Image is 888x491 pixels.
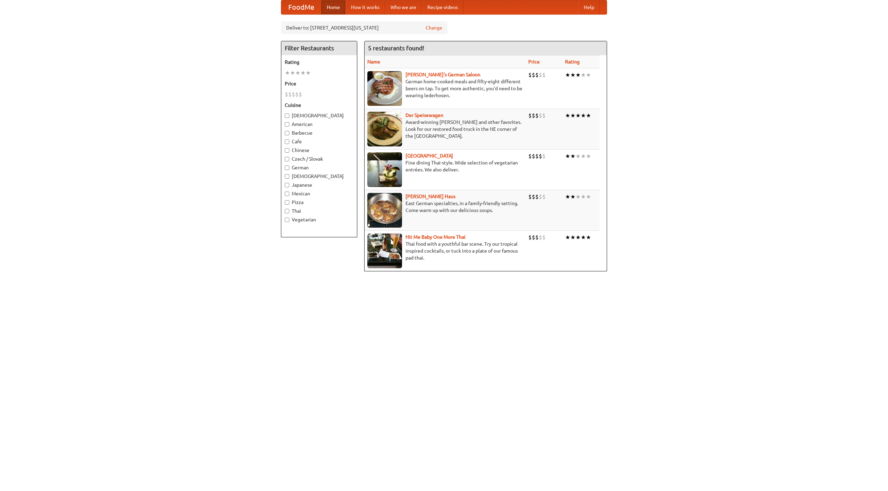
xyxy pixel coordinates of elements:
li: ★ [295,69,300,77]
input: Thai [285,209,289,213]
li: ★ [586,234,591,241]
p: Award-winning [PERSON_NAME] and other favorites. Look for our restored food truck in the NE corne... [367,119,523,139]
li: $ [295,91,299,98]
input: Pizza [285,200,289,205]
label: Czech / Slovak [285,155,353,162]
input: Czech / Slovak [285,157,289,161]
input: Mexican [285,192,289,196]
li: $ [535,152,539,160]
li: ★ [581,152,586,160]
a: [PERSON_NAME] Haus [405,194,455,199]
input: Cafe [285,139,289,144]
input: Chinese [285,148,289,153]
li: ★ [575,193,581,201]
a: Who we are [385,0,422,14]
input: [DEMOGRAPHIC_DATA] [285,174,289,179]
li: $ [528,71,532,79]
li: ★ [570,193,575,201]
a: Price [528,59,540,65]
a: Change [426,24,442,31]
li: ★ [570,112,575,119]
li: $ [542,71,546,79]
li: ★ [586,193,591,201]
label: Thai [285,208,353,214]
label: Pizza [285,199,353,206]
input: American [285,122,289,127]
li: ★ [581,234,586,241]
a: Hit Me Baby One More Thai [405,234,466,240]
li: ★ [570,152,575,160]
p: Thai food with a youthful bar scene. Try our tropical inspired cocktails, or tuck into a plate of... [367,240,523,261]
li: $ [292,91,295,98]
input: German [285,166,289,170]
a: Der Speisewagen [405,112,443,118]
a: [GEOGRAPHIC_DATA] [405,153,453,159]
ng-pluralize: 5 restaurants found! [368,45,424,51]
li: ★ [570,71,575,79]
div: Deliver to: [STREET_ADDRESS][US_STATE] [281,22,447,34]
h5: Rating [285,59,353,66]
label: Cafe [285,138,353,145]
li: $ [535,234,539,241]
p: German home-cooked meals and fifty-eight different beers on tap. To get more authentic, you'd nee... [367,78,523,99]
li: ★ [575,234,581,241]
input: Vegetarian [285,218,289,222]
li: $ [528,193,532,201]
a: Recipe videos [422,0,463,14]
input: [DEMOGRAPHIC_DATA] [285,113,289,118]
li: $ [299,91,302,98]
label: American [285,121,353,128]
li: $ [539,152,542,160]
a: Home [321,0,345,14]
li: $ [528,152,532,160]
p: Fine dining Thai-style. Wide selection of vegetarian entrées. We also deliver. [367,159,523,173]
li: ★ [581,193,586,201]
li: $ [539,112,542,119]
p: East German specialties, in a family-friendly setting. Come warm up with our delicious soups. [367,200,523,214]
label: Mexican [285,190,353,197]
li: ★ [306,69,311,77]
li: $ [539,193,542,201]
label: Chinese [285,147,353,154]
li: $ [539,234,542,241]
h5: Price [285,80,353,87]
li: $ [542,234,546,241]
li: ★ [581,71,586,79]
img: speisewagen.jpg [367,112,402,146]
li: ★ [565,193,570,201]
li: $ [535,71,539,79]
li: $ [532,152,535,160]
label: Vegetarian [285,216,353,223]
li: ★ [565,71,570,79]
li: ★ [285,69,290,77]
li: $ [542,152,546,160]
li: ★ [581,112,586,119]
a: FoodMe [281,0,321,14]
li: $ [528,234,532,241]
li: ★ [290,69,295,77]
a: [PERSON_NAME]'s German Saloon [405,72,480,77]
a: Rating [565,59,580,65]
li: ★ [575,71,581,79]
li: ★ [565,152,570,160]
label: [DEMOGRAPHIC_DATA] [285,112,353,119]
li: $ [528,112,532,119]
li: ★ [575,112,581,119]
a: Help [578,0,600,14]
li: ★ [565,112,570,119]
img: kohlhaus.jpg [367,193,402,228]
img: esthers.jpg [367,71,402,106]
li: $ [288,91,292,98]
img: babythai.jpg [367,234,402,268]
li: $ [532,112,535,119]
li: $ [285,91,288,98]
li: $ [535,193,539,201]
img: satay.jpg [367,152,402,187]
li: ★ [570,234,575,241]
li: ★ [300,69,306,77]
a: How it works [345,0,385,14]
